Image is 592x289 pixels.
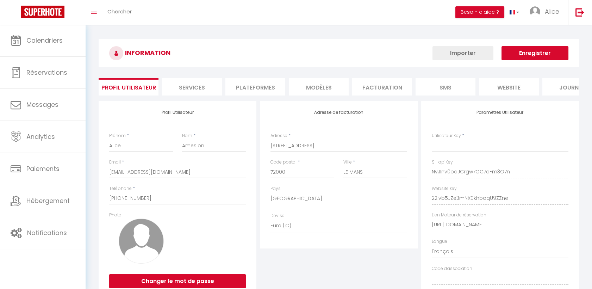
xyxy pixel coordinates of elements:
[182,133,192,139] label: Nom
[109,133,126,139] label: Prénom
[99,78,158,96] li: Profil Utilisateur
[432,238,447,245] label: Langue
[119,219,164,264] img: avatar.png
[432,46,493,60] button: Importer
[343,159,352,166] label: Ville
[416,78,475,96] li: SMS
[352,78,412,96] li: Facturation
[432,133,461,139] label: Utilisateur Key
[225,78,285,96] li: Plateformes
[432,110,568,115] h4: Paramètres Utilisateur
[289,78,349,96] li: MODÈLES
[432,159,453,166] label: SH apiKey
[21,6,64,18] img: Super Booking
[270,185,281,192] label: Pays
[99,39,579,67] h3: INFORMATION
[26,100,58,109] span: Messages
[26,132,55,141] span: Analytics
[455,6,504,18] button: Besoin d'aide ?
[545,7,559,16] span: Alice
[109,274,246,288] button: Changer le mot de passe
[109,110,246,115] h4: Profil Utilisateur
[27,228,67,237] span: Notifications
[270,133,287,139] label: Adresse
[109,185,132,192] label: Téléphone
[26,68,67,77] span: Réservations
[107,8,132,15] span: Chercher
[270,213,285,219] label: Devise
[479,78,539,96] li: website
[432,185,457,192] label: Website key
[575,8,584,17] img: logout
[109,159,121,166] label: Email
[270,159,297,166] label: Code postal
[109,212,121,219] label: Photo
[270,110,407,115] h4: Adresse de facturation
[26,164,60,173] span: Paiements
[432,212,486,219] label: Lien Moteur de réservation
[530,6,540,17] img: ...
[162,78,222,96] li: Services
[26,196,70,205] span: Hébergement
[26,36,63,45] span: Calendriers
[432,265,472,272] label: Code d'association
[501,46,568,60] button: Enregistrer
